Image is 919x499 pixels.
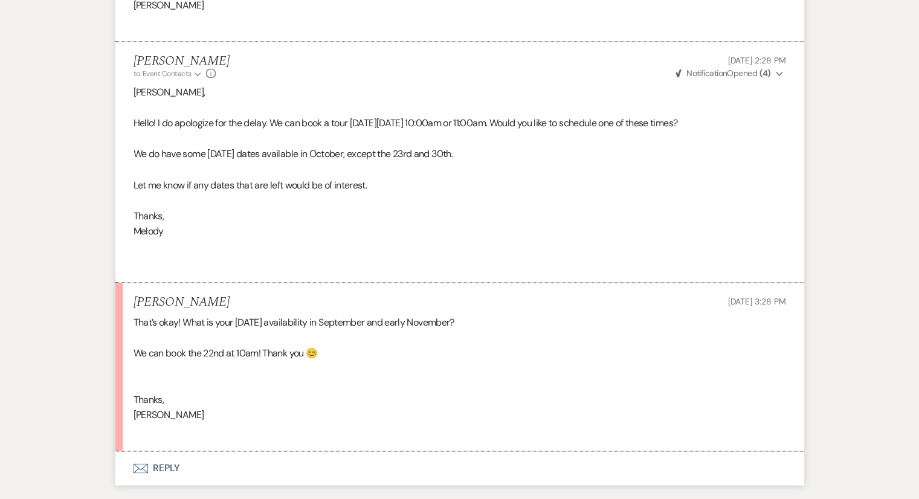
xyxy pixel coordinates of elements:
span: Notification [686,68,727,79]
p: Melody [134,224,786,239]
div: That’s okay! What is your [DATE] availability in September and early November? We can book the 22... [134,315,786,439]
span: to: Event Contacts [134,69,192,79]
p: We do have some [DATE] dates available in October, except the 23rd and 30th. [134,146,786,162]
h5: [PERSON_NAME] [134,54,230,69]
p: Let me know if any dates that are left would be of interest. [134,178,786,193]
span: [DATE] 2:28 PM [727,55,785,66]
p: Thanks, [134,208,786,224]
p: [PERSON_NAME], [134,85,786,100]
button: Reply [115,451,804,485]
span: Opened [676,68,771,79]
h5: [PERSON_NAME] [134,295,230,310]
p: Hello! I do apologize for the delay. We can book a tour [DATE][DATE] 10:00am or 11:00am. Would yo... [134,115,786,131]
button: to: Event Contacts [134,68,203,79]
span: [DATE] 3:28 PM [727,296,785,307]
button: NotificationOpened (4) [674,67,786,80]
strong: ( 4 ) [759,68,770,79]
